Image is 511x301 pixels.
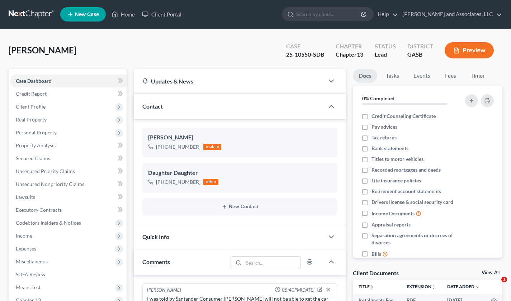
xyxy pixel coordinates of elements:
span: Case Dashboard [16,78,52,84]
a: View All [482,270,500,275]
span: Secured Claims [16,155,50,161]
div: mobile [203,144,221,150]
a: Unsecured Priority Claims [10,165,127,178]
div: [PERSON_NAME] [148,133,331,142]
span: Tax returns [372,134,397,141]
span: Bank statements [372,145,408,152]
div: Daughter Daughter [148,169,331,177]
div: 25-10550-SDB [286,51,324,59]
span: [PERSON_NAME] [9,45,76,55]
a: Secured Claims [10,152,127,165]
div: other [203,179,218,185]
span: Unsecured Priority Claims [16,168,75,174]
a: Docs [353,69,377,83]
span: Lawsuits [16,194,35,200]
a: Lawsuits [10,191,127,204]
span: Titles to motor vehicles [372,156,424,163]
span: Unsecured Nonpriority Claims [16,181,84,187]
a: Extensionunfold_more [407,284,436,289]
div: Chapter [336,42,363,51]
span: Separation agreements or decrees of divorces [372,232,459,246]
div: [PHONE_NUMBER] [156,178,200,186]
a: Client Portal [138,8,185,21]
button: Preview [445,42,494,58]
span: 05:40PM[DATE] [282,287,314,293]
a: Date Added expand_more [447,284,479,289]
span: Comments [142,258,170,265]
span: Life insurance policies [372,177,421,184]
div: Lead [375,51,396,59]
a: Case Dashboard [10,75,127,87]
span: Executory Contracts [16,207,62,213]
span: Income [16,233,32,239]
a: Executory Contracts [10,204,127,216]
div: District [407,42,433,51]
span: Real Property [16,116,47,123]
span: Income Documents [372,210,415,217]
i: unfold_more [370,285,374,289]
span: Client Profile [16,104,46,110]
span: Property Analysis [16,142,56,148]
span: 13 [357,51,363,58]
div: Status [375,42,396,51]
a: Unsecured Nonpriority Claims [10,178,127,191]
span: Codebtors Insiders & Notices [16,220,81,226]
span: SOFA Review [16,271,46,277]
i: expand_more [475,285,479,289]
a: Events [408,69,436,83]
a: Property Analysis [10,139,127,152]
button: New Contact [148,204,331,210]
span: Retirement account statements [372,188,441,195]
a: Tasks [380,69,405,83]
span: Means Test [16,284,41,290]
i: unfold_more [431,285,436,289]
div: Case [286,42,324,51]
a: Credit Report [10,87,127,100]
span: Quick Info [142,233,169,240]
input: Search... [244,257,301,269]
div: Updates & News [142,77,316,85]
div: GASB [407,51,433,59]
span: Expenses [16,245,36,252]
a: [PERSON_NAME] and Associates, LLC [399,8,502,21]
span: Miscellaneous [16,258,48,264]
span: Contact [142,103,163,110]
a: Timer [465,69,491,83]
span: Personal Property [16,129,57,135]
span: Bills [372,250,381,258]
span: Credit Report [16,91,47,97]
div: Client Documents [353,269,399,277]
a: Help [374,8,398,21]
div: Chapter [336,51,363,59]
strong: 0% Completed [362,95,394,101]
a: Home [108,8,138,21]
div: [PHONE_NUMBER] [156,143,200,150]
div: [PERSON_NAME] [147,287,181,294]
span: Credit Counseling Certificate [372,113,436,120]
a: SOFA Review [10,268,127,281]
span: Pay advices [372,123,397,130]
span: Drivers license & social security card [372,199,453,206]
span: Appraisal reports [372,221,411,228]
a: Titleunfold_more [359,284,374,289]
a: Fees [439,69,462,83]
span: Recorded mortgages and deeds [372,166,441,173]
span: New Case [75,12,99,17]
input: Search by name... [296,8,362,21]
iframe: Intercom live chat [487,277,504,294]
span: 1 [501,277,507,282]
